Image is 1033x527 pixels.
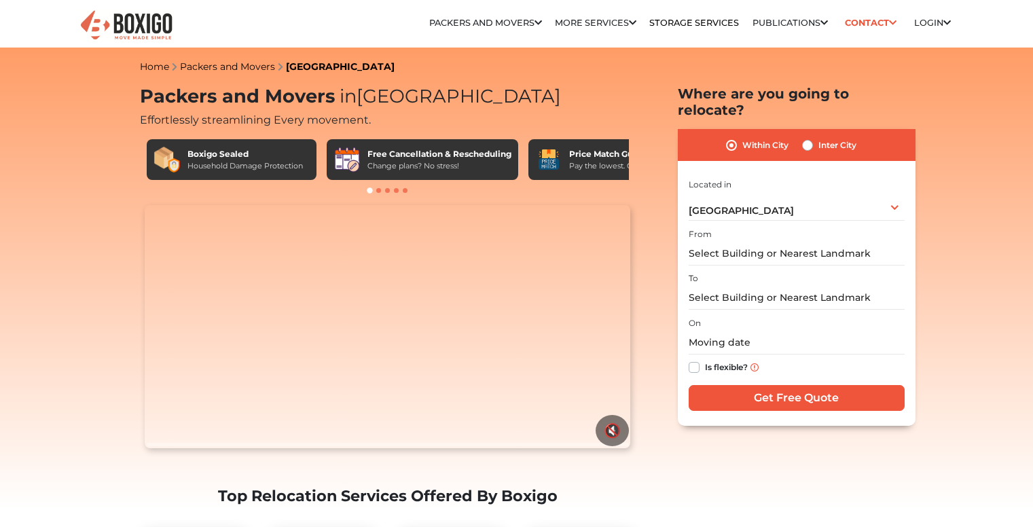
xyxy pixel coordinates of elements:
label: Located in [689,179,731,191]
img: info [750,363,759,371]
label: Inter City [818,137,856,153]
h1: Packers and Movers [140,86,636,108]
div: Price Match Guarantee [569,148,672,160]
label: From [689,228,712,240]
div: Household Damage Protection [187,160,303,172]
img: Boxigo [79,9,174,42]
span: in [340,85,357,107]
a: [GEOGRAPHIC_DATA] [286,60,395,73]
input: Moving date [689,331,905,355]
a: Publications [753,18,828,28]
div: Boxigo Sealed [187,148,303,160]
div: Change plans? No stress! [367,160,511,172]
label: Within City [742,137,789,153]
input: Select Building or Nearest Landmark [689,286,905,310]
span: Effortlessly streamlining Every movement. [140,113,371,126]
label: On [689,317,701,329]
a: Storage Services [649,18,739,28]
span: [GEOGRAPHIC_DATA] [689,204,794,217]
img: Free Cancellation & Rescheduling [333,146,361,173]
button: 🔇 [596,415,629,446]
img: Boxigo Sealed [153,146,181,173]
video: Your browser does not support the video tag. [145,205,630,448]
input: Select Building or Nearest Landmark [689,242,905,266]
h2: Top Relocation Services Offered By Boxigo [140,487,636,505]
a: Login [914,18,951,28]
a: Contact [841,12,901,33]
a: Packers and Movers [180,60,275,73]
a: Home [140,60,169,73]
label: To [689,272,698,285]
span: [GEOGRAPHIC_DATA] [335,85,561,107]
h2: Where are you going to relocate? [678,86,916,118]
label: Is flexible? [705,359,748,374]
div: Pay the lowest. Guaranteed! [569,160,672,172]
input: Get Free Quote [689,385,905,411]
a: Packers and Movers [429,18,542,28]
a: More services [555,18,636,28]
div: Free Cancellation & Rescheduling [367,148,511,160]
img: Price Match Guarantee [535,146,562,173]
